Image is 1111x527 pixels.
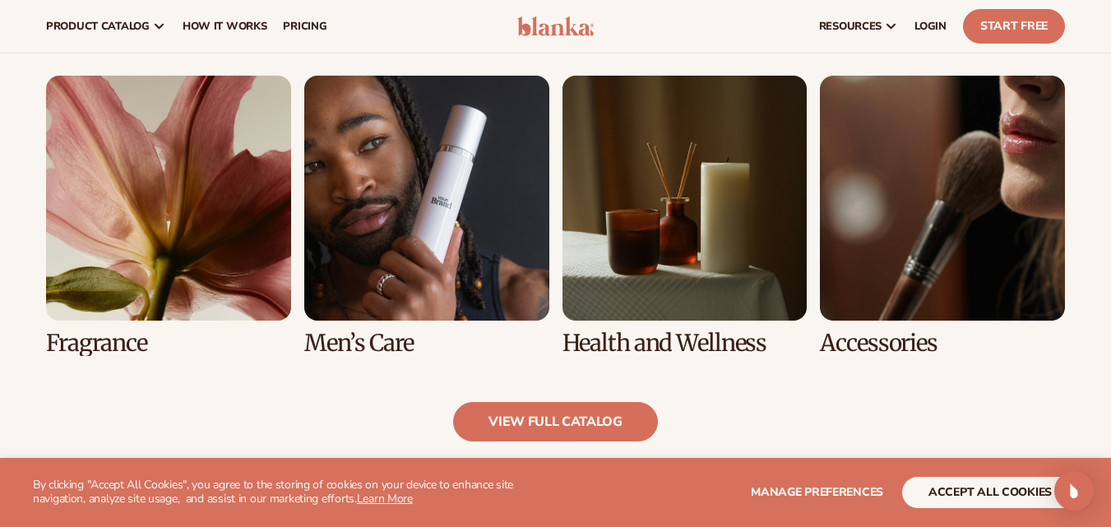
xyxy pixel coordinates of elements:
a: Start Free [963,9,1065,44]
span: How It Works [183,20,267,33]
span: Manage preferences [751,484,883,500]
span: product catalog [46,20,150,33]
div: Open Intercom Messenger [1054,471,1094,511]
span: pricing [283,20,326,33]
div: 8 / 8 [820,76,1065,356]
div: 5 / 8 [46,76,291,356]
div: 6 / 8 [304,76,549,356]
button: Manage preferences [751,477,883,508]
a: Learn More [357,491,413,506]
button: accept all cookies [902,477,1078,508]
p: By clicking "Accept All Cookies", you agree to the storing of cookies on your device to enhance s... [33,478,549,506]
span: resources [819,20,882,33]
div: 7 / 8 [562,76,808,356]
img: logo [517,16,595,36]
span: LOGIN [914,20,947,33]
a: view full catalog [453,402,658,441]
